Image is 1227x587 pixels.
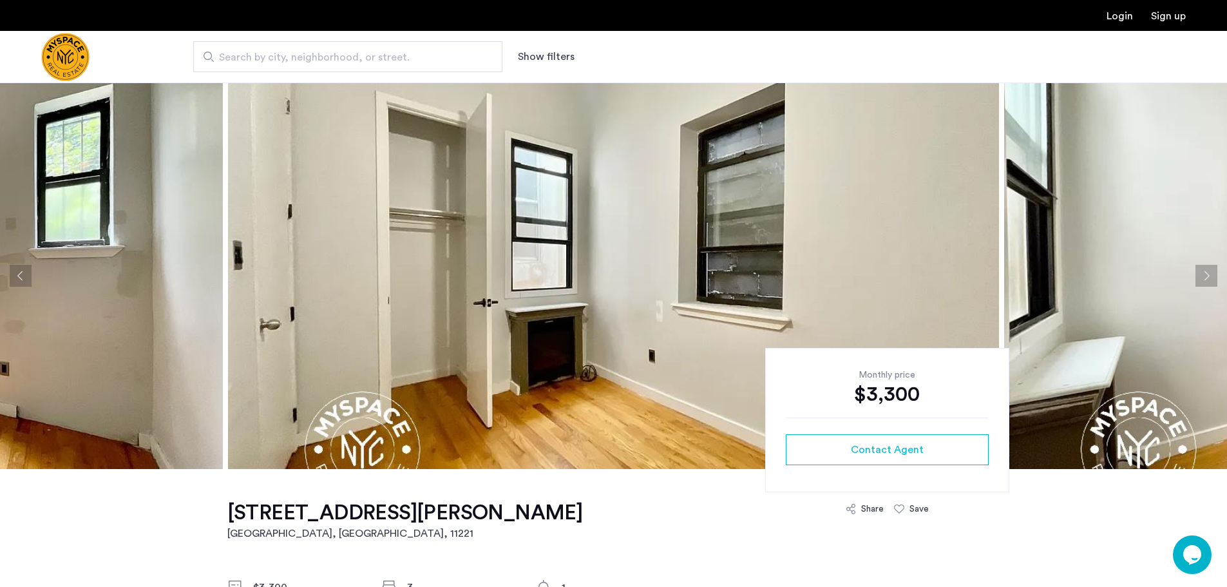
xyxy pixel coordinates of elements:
[786,369,989,381] div: Monthly price
[219,50,466,65] span: Search by city, neighborhood, or street.
[193,41,502,72] input: Apartment Search
[851,442,924,457] span: Contact Agent
[1151,11,1186,21] a: Registration
[10,265,32,287] button: Previous apartment
[227,500,583,541] a: [STREET_ADDRESS][PERSON_NAME][GEOGRAPHIC_DATA], [GEOGRAPHIC_DATA], 11221
[861,503,884,515] div: Share
[41,33,90,81] img: logo
[1107,11,1133,21] a: Login
[227,526,583,541] h2: [GEOGRAPHIC_DATA], [GEOGRAPHIC_DATA] , 11221
[786,434,989,465] button: button
[1195,265,1217,287] button: Next apartment
[909,503,929,515] div: Save
[518,49,575,64] button: Show or hide filters
[1173,535,1214,574] iframe: chat widget
[227,500,583,526] h1: [STREET_ADDRESS][PERSON_NAME]
[41,33,90,81] a: Cazamio Logo
[228,82,999,469] img: apartment
[786,381,989,407] div: $3,300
